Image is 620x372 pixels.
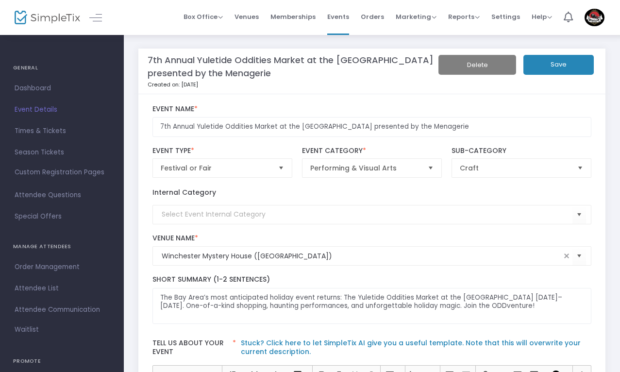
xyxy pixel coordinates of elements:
a: Stuck? Click here to let SimpleTix AI give you a useful template. Note that this will overwrite y... [241,338,581,356]
span: Reports [448,12,480,21]
button: Select [274,159,288,177]
button: Save [523,55,594,75]
label: Event Category [302,147,442,155]
span: Festival or Fair [161,163,271,173]
input: Enter Event Name [152,117,592,137]
label: Event Type [152,147,293,155]
button: Select [573,159,587,177]
span: Settings [491,4,520,29]
button: Delete [438,55,516,75]
h4: MANAGE ATTENDEES [13,237,111,256]
button: Select [572,246,586,266]
label: Tell us about your event [148,334,596,365]
span: Attendee Questions [15,189,109,202]
m-panel-title: 7th Annual Yuletide Oddities Market at the [GEOGRAPHIC_DATA] presented by the Menagerie [148,53,447,80]
span: Special Offers [15,210,109,223]
span: Attendee List [15,282,109,295]
span: Season Tickets [15,146,109,159]
span: Dashboard [15,82,109,95]
span: Custom Registration Pages [15,168,104,177]
input: Select Event Internal Category [162,209,573,220]
span: Attendee Communication [15,304,109,316]
span: Memberships [270,4,316,29]
h4: GENERAL [13,58,111,78]
span: Events [327,4,349,29]
label: Venue Name [152,234,592,243]
label: Sub-Category [452,147,592,155]
span: Waitlist [15,325,39,335]
label: Internal Category [152,187,216,198]
span: Order Management [15,261,109,273]
input: Select Venue [162,251,561,261]
span: Marketing [396,12,436,21]
button: Select [572,204,586,224]
h4: PROMOTE [13,352,111,371]
span: Event Details [15,103,109,116]
span: Help [532,12,552,21]
label: Event Name [152,105,592,114]
span: Venues [235,4,259,29]
span: Short Summary (1-2 Sentences) [152,274,270,284]
span: Times & Tickets [15,125,109,137]
span: Craft [460,163,570,173]
button: Select [424,159,437,177]
span: clear [561,250,572,262]
span: Orders [361,4,384,29]
p: Created on: [DATE] [148,81,447,89]
span: Performing & Visual Arts [310,163,420,173]
span: Box Office [184,12,223,21]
